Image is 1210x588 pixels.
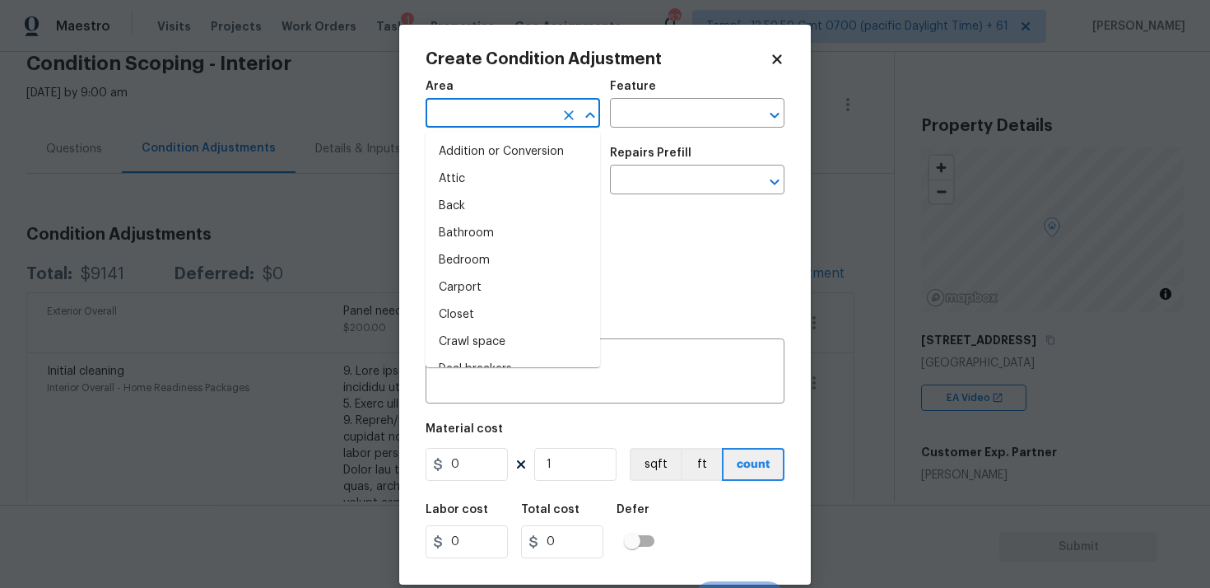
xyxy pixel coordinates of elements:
h5: Total cost [521,504,579,516]
li: Bedroom [426,247,600,274]
li: Crawl space [426,329,600,356]
h5: Feature [610,81,656,92]
h5: Defer [617,504,649,516]
button: Open [763,170,786,194]
li: Closet [426,301,600,329]
h5: Repairs Prefill [610,147,691,159]
button: Open [763,104,786,127]
button: Clear [557,104,580,127]
li: Bathroom [426,220,600,247]
h2: Create Condition Adjustment [426,51,770,68]
button: Close [579,104,602,127]
li: Attic [426,166,600,193]
li: Deal breakers [426,356,600,383]
li: Carport [426,274,600,301]
button: sqft [630,448,681,481]
h5: Labor cost [426,504,488,516]
button: count [722,448,784,481]
h5: Material cost [426,423,503,435]
button: ft [681,448,722,481]
li: Addition or Conversion [426,138,600,166]
li: Back [426,193,600,220]
h5: Area [426,81,454,92]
